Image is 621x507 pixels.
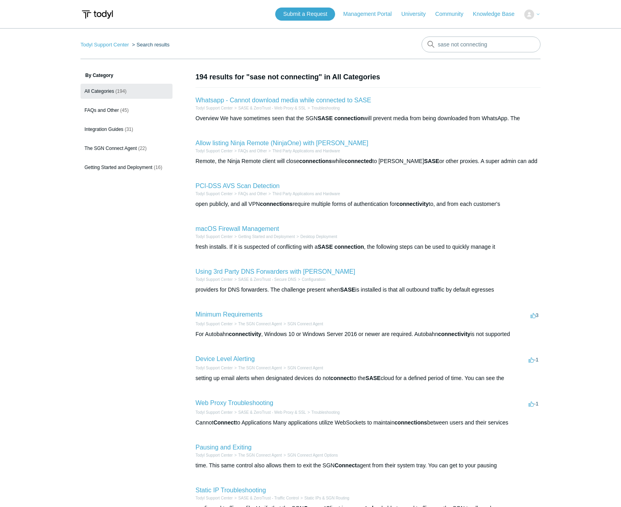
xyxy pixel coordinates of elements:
[302,277,325,282] a: Configuration
[260,201,292,207] em: connections
[195,487,266,494] a: Static IP Troubleshooting
[84,108,119,113] span: FAQs and Other
[195,106,233,110] a: Todyl Support Center
[195,453,233,457] a: Todyl Support Center
[340,286,355,293] em: SASE
[195,140,368,146] a: Allow listing Ninja Remote (NinjaOne) with [PERSON_NAME]
[238,106,306,110] a: SASE & ZeroTrust - Web Proxy & SSL
[195,410,233,415] a: Todyl Support Center
[195,419,540,427] div: Cannot to Applications Many applications utilize WebSockets to maintain between users and their s...
[80,72,172,79] h3: By Category
[229,331,261,337] em: connectivity
[529,401,539,407] span: -1
[238,192,267,196] a: FAQs and Other
[195,277,233,282] a: Todyl Support Center
[195,157,540,165] div: Remote, the Ninja Remote client will close while to [PERSON_NAME] or other proxies. A super admin...
[80,122,172,137] a: Integration Guides (31)
[84,88,114,94] span: All Categories
[195,200,540,208] div: open publicly, and all VPN require multiple forms of authentication for to, and from each customer's
[272,192,340,196] a: Third Party Applications and Hardware
[195,105,233,111] li: Todyl Support Center
[138,146,146,151] span: (22)
[287,366,323,370] a: SGN Connect Agent
[195,409,233,415] li: Todyl Support Center
[233,321,282,327] li: The SGN Connect Agent
[213,419,236,426] em: Connect
[125,127,133,132] span: (31)
[195,374,540,382] div: setting up email alerts when designated devices do not to the cloud for a defined period of time....
[233,277,296,282] li: SASE & ZeroTrust - Secure DNS
[396,201,429,207] em: connectivity
[195,496,233,500] a: Todyl Support Center
[80,84,172,99] a: All Categories (194)
[233,495,299,501] li: SASE & ZeroTrust - Traffic Control
[130,42,170,48] li: Search results
[195,495,233,501] li: Todyl Support Center
[422,36,540,52] input: Search
[424,158,439,164] em: SASE
[195,355,255,362] a: Device Level Alerting
[233,148,267,154] li: FAQs and Other
[80,103,172,118] a: FAQs and Other (45)
[195,365,233,371] li: Todyl Support Center
[343,10,400,18] a: Management Portal
[195,243,540,251] div: fresh installs. If it is suspected of conflicting with a , the following steps can be used to qui...
[238,496,299,500] a: SASE & ZeroTrust - Traffic Control
[238,234,295,239] a: Getting Started and Deployment
[80,7,114,22] img: Todyl Support Center Help Center home page
[195,321,233,327] li: Todyl Support Center
[473,10,523,18] a: Knowledge Base
[238,322,282,326] a: The SGN Connect Agent
[80,141,172,156] a: The SGN Connect Agent (22)
[238,277,296,282] a: SASE & ZeroTrust - Secure DNS
[195,225,279,232] a: macOS Firewall Management
[195,192,233,196] a: Todyl Support Center
[311,106,339,110] a: Troubleshooting
[401,10,433,18] a: University
[306,409,339,415] li: Troubleshooting
[238,149,267,153] a: FAQs and Other
[80,160,172,175] a: Getting Started and Deployment (16)
[299,158,332,164] em: connections
[195,330,540,338] div: For Autobahn , Windows 10 or Windows Server 2016 or newer are required. Autobahn is not supported
[233,105,306,111] li: SASE & ZeroTrust - Web Proxy & SSL
[287,453,338,457] a: SGN Connect Agent Options
[267,148,340,154] li: Third Party Applications and Hardware
[282,321,323,327] li: SGN Connect Agent
[233,234,295,240] li: Getting Started and Deployment
[233,452,282,458] li: The SGN Connect Agent
[267,191,340,197] li: Third Party Applications and Hardware
[195,114,540,123] div: Overview We have sometimes seen that the SGN will prevent media from being downloaded from WhatsA...
[238,453,282,457] a: The SGN Connect Agent
[195,72,540,83] h1: 194 results for "sase not connecting" in All Categories
[80,42,129,48] a: Todyl Support Center
[295,234,337,240] li: Desktop Deployment
[195,182,280,189] a: PCI-DSS AVS Scan Detection
[195,461,540,470] div: time. This same control also allows them to exit the SGN agent from their system tray. You can ge...
[195,399,273,406] a: Web Proxy Troubleshooting
[195,268,355,275] a: Using 3rd Party DNS Forwarders with [PERSON_NAME]
[345,158,372,164] em: connected
[306,105,339,111] li: Troubleshooting
[282,452,338,458] li: SGN Connect Agent Options
[195,286,540,294] div: providers for DNS forwarders. The challenge present when is installed is that all outbound traffi...
[275,8,335,21] a: Submit a Request
[272,149,340,153] a: Third Party Applications and Hardware
[195,311,263,318] a: Minimum Requirements
[287,322,323,326] a: SGN Connect Agent
[366,375,381,381] em: SASE
[80,42,130,48] li: Todyl Support Center
[304,496,349,500] a: Static IPs & SGN Routing
[335,462,357,469] em: Connect
[195,97,371,104] a: Whatsapp - Cannot download media while connected to SASE
[195,149,233,153] a: Todyl Support Center
[238,410,306,415] a: SASE & ZeroTrust - Web Proxy & SSL
[238,366,282,370] a: The SGN Connect Agent
[531,312,539,318] span: 3
[438,331,471,337] em: connectivity
[233,365,282,371] li: The SGN Connect Agent
[296,277,325,282] li: Configuration
[195,277,233,282] li: Todyl Support Center
[195,452,233,458] li: Todyl Support Center
[195,191,233,197] li: Todyl Support Center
